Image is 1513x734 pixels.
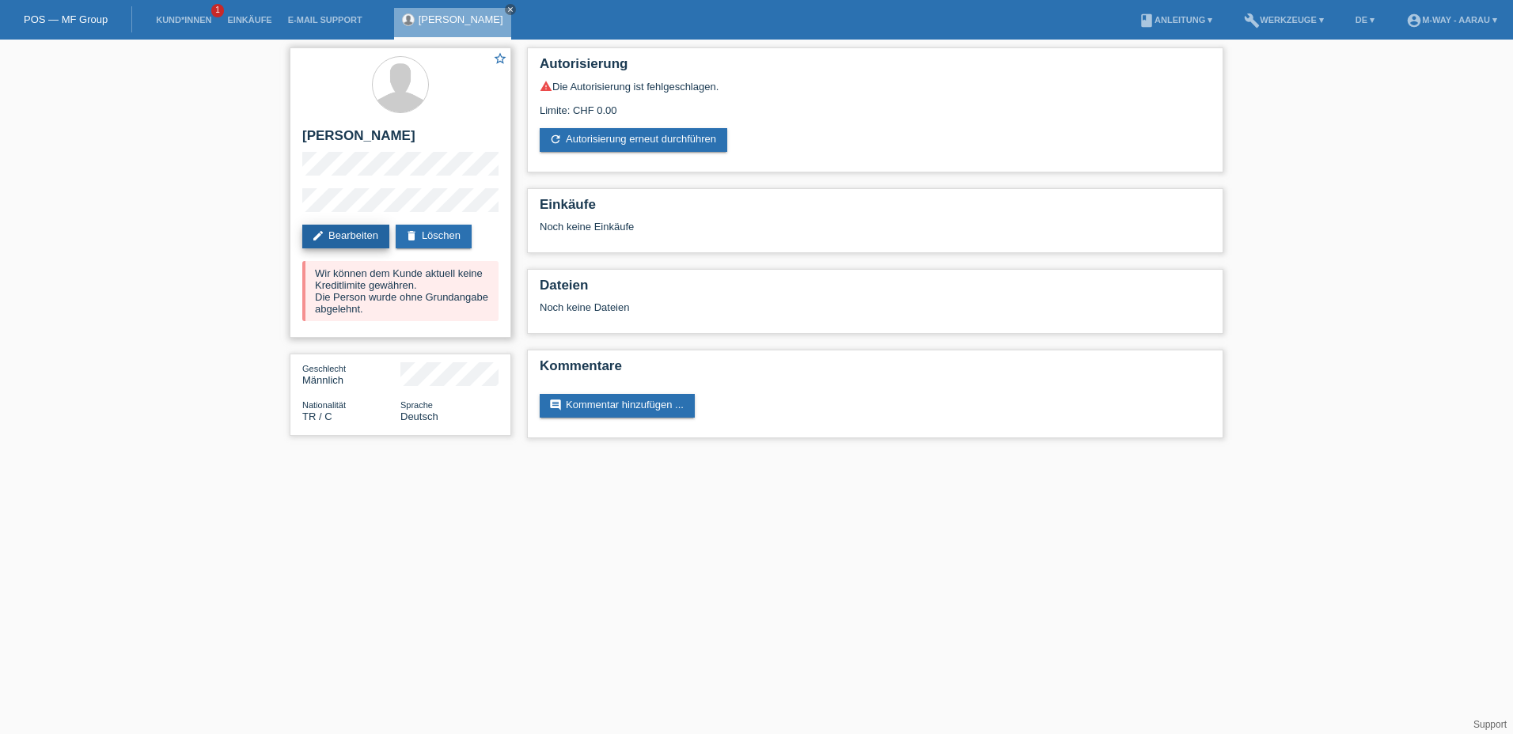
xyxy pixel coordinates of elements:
i: star_border [493,51,507,66]
a: account_circlem-way - Aarau ▾ [1398,15,1505,25]
a: editBearbeiten [302,225,389,248]
i: close [506,6,514,13]
a: POS — MF Group [24,13,108,25]
a: star_border [493,51,507,68]
a: Kund*innen [148,15,219,25]
div: Männlich [302,362,400,386]
a: [PERSON_NAME] [419,13,503,25]
span: Nationalität [302,400,346,410]
a: buildWerkzeuge ▾ [1236,15,1332,25]
a: commentKommentar hinzufügen ... [540,394,695,418]
a: Einkäufe [219,15,279,25]
div: Wir können dem Kunde aktuell keine Kreditlimite gewähren. Die Person wurde ohne Grundangabe abgel... [302,261,499,321]
i: edit [312,229,324,242]
span: Deutsch [400,411,438,422]
i: warning [540,80,552,93]
div: Noch keine Dateien [540,301,1023,313]
h2: [PERSON_NAME] [302,128,499,152]
span: 1 [211,4,224,17]
i: book [1139,13,1155,28]
i: build [1244,13,1260,28]
a: refreshAutorisierung erneut durchführen [540,128,727,152]
a: Support [1473,719,1507,730]
h2: Kommentare [540,358,1211,382]
a: close [505,4,516,15]
div: Limite: CHF 0.00 [540,93,1211,116]
h2: Dateien [540,278,1211,301]
a: E-Mail Support [280,15,370,25]
a: DE ▾ [1348,15,1382,25]
a: deleteLöschen [396,225,472,248]
h2: Autorisierung [540,56,1211,80]
span: Sprache [400,400,433,410]
i: comment [549,399,562,411]
span: Türkei / C / 30.12.1987 [302,411,332,422]
i: refresh [549,133,562,146]
i: delete [405,229,418,242]
div: Die Autorisierung ist fehlgeschlagen. [540,80,1211,93]
div: Noch keine Einkäufe [540,221,1211,244]
i: account_circle [1406,13,1422,28]
a: bookAnleitung ▾ [1131,15,1220,25]
span: Geschlecht [302,364,346,373]
h2: Einkäufe [540,197,1211,221]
